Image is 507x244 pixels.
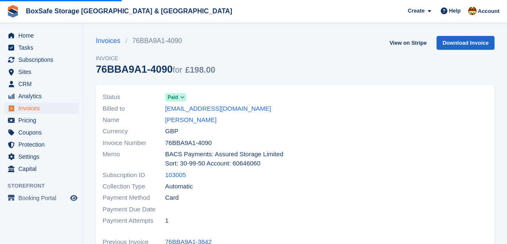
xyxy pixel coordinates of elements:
span: Help [449,7,461,15]
a: [PERSON_NAME] [165,115,216,125]
a: menu [4,66,79,78]
span: Subscriptions [18,54,68,66]
span: Invoices [18,102,68,114]
span: for [173,65,182,74]
span: BACS Payments: Assured Storage Limited Sort: 30-99-50 Account: 60646060 [165,150,290,168]
a: menu [4,54,79,66]
span: Storefront [8,182,83,190]
span: Invoice [96,54,215,63]
a: menu [4,30,79,41]
a: menu [4,192,79,204]
a: menu [4,139,79,150]
a: BoxSafe Storage [GEOGRAPHIC_DATA] & [GEOGRAPHIC_DATA] [23,4,236,18]
span: Create [408,7,424,15]
span: Name [103,115,165,125]
a: Invoices [96,36,125,46]
span: 76BBA9A1-4090 [165,138,212,148]
span: CRM [18,78,68,90]
span: Subscription ID [103,170,165,180]
a: menu [4,78,79,90]
span: Paid [168,94,178,101]
span: Booking Portal [18,192,68,204]
a: [EMAIL_ADDRESS][DOMAIN_NAME] [165,104,271,114]
img: stora-icon-8386f47178a22dfd0bd8f6a31ec36ba5ce8667c1dd55bd0f319d3a0aa187defe.svg [7,5,19,18]
span: Status [103,92,165,102]
span: Payment Due Date [103,205,165,214]
a: View on Stripe [386,36,430,50]
span: Pricing [18,114,68,126]
a: menu [4,42,79,53]
span: Settings [18,151,68,163]
a: 103005 [165,170,186,180]
a: menu [4,114,79,126]
a: menu [4,127,79,138]
span: Account [478,7,499,15]
img: Kim [468,7,477,15]
span: Collection Type [103,182,165,191]
a: menu [4,102,79,114]
span: Memo [103,150,165,168]
span: Coupons [18,127,68,138]
a: menu [4,151,79,163]
span: £198.00 [185,65,215,74]
span: Payment Attempts [103,216,165,226]
a: Paid [165,92,186,102]
span: Tasks [18,42,68,53]
span: Sites [18,66,68,78]
div: 76BBA9A1-4090 [96,64,215,75]
span: Card [165,193,179,203]
span: Billed to [103,104,165,114]
nav: breadcrumbs [96,36,215,46]
a: menu [4,90,79,102]
a: menu [4,163,79,175]
span: Invoice Number [103,138,165,148]
a: Preview store [69,193,79,203]
span: Payment Method [103,193,165,203]
span: Analytics [18,90,68,102]
span: Home [18,30,68,41]
span: Protection [18,139,68,150]
span: 1 [165,216,168,226]
span: GBP [165,127,178,136]
a: Download Invoice [437,36,494,50]
span: Currency [103,127,165,136]
span: Capital [18,163,68,175]
span: Automatic [165,182,193,191]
